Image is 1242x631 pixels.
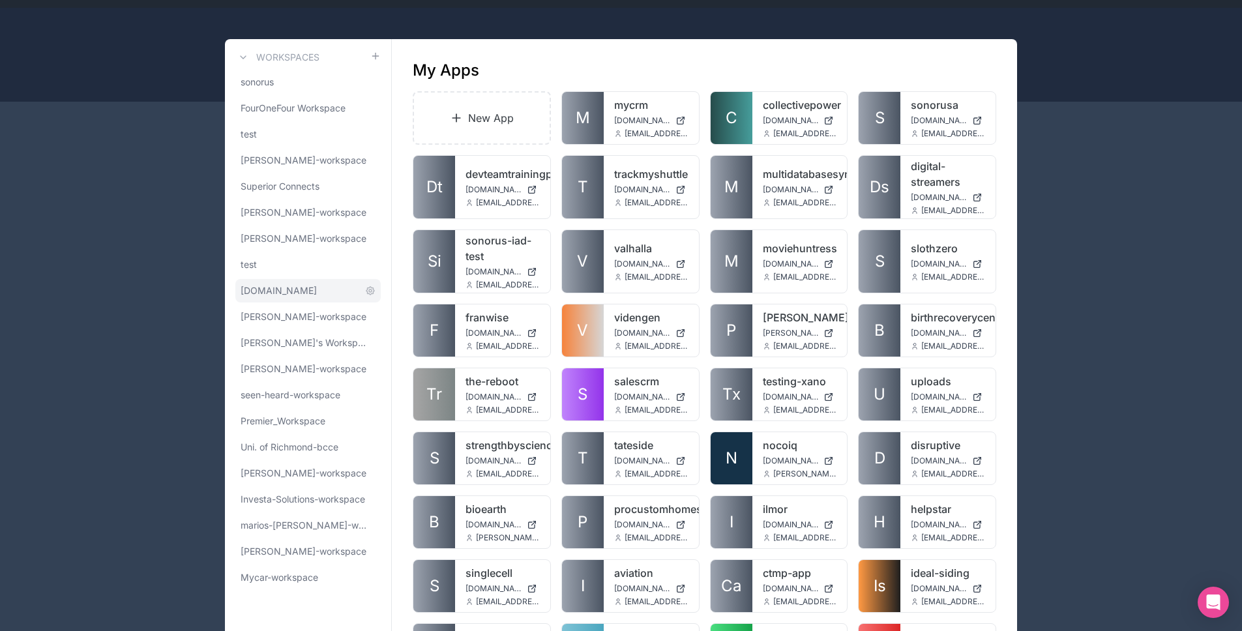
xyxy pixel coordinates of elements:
a: sonorusa [911,97,985,113]
a: [DOMAIN_NAME] [911,583,985,594]
a: uploads [911,374,985,389]
span: [EMAIL_ADDRESS][DOMAIN_NAME] [773,533,837,543]
span: [PERSON_NAME][DOMAIN_NAME] [763,328,819,338]
span: M [724,251,739,272]
a: F [413,304,455,357]
span: [DOMAIN_NAME] [763,583,819,594]
span: sonorus [241,76,274,89]
span: [EMAIL_ADDRESS][DOMAIN_NAME] [625,128,688,139]
span: S [875,108,885,128]
span: [DOMAIN_NAME] [466,456,522,466]
span: V [577,320,588,341]
span: [DOMAIN_NAME] [911,328,967,338]
a: B [413,496,455,548]
span: [EMAIL_ADDRESS][DOMAIN_NAME] [476,596,540,607]
span: [EMAIL_ADDRESS][DOMAIN_NAME] [773,272,837,282]
span: [EMAIL_ADDRESS][DOMAIN_NAME] [625,341,688,351]
a: sonorus-iad-test [466,233,540,264]
a: [DOMAIN_NAME] [911,115,985,126]
div: Open Intercom Messenger [1198,587,1229,618]
a: birthrecoverycenter [911,310,985,325]
span: [DOMAIN_NAME] [911,583,967,594]
span: [DOMAIN_NAME] [241,284,317,297]
span: H [874,512,885,533]
a: [DOMAIN_NAME] [614,184,688,195]
a: Si [413,230,455,293]
a: multidatabasesynctest [763,166,837,182]
span: FourOneFour Workspace [241,102,346,115]
span: test [241,128,257,141]
a: N [711,432,752,484]
span: [DOMAIN_NAME] [614,456,670,466]
a: [DOMAIN_NAME] [911,259,985,269]
a: [DOMAIN_NAME] [466,392,540,402]
a: Premier_Workspace [235,409,381,433]
span: [EMAIL_ADDRESS][DOMAIN_NAME] [476,280,540,290]
a: mycrm [614,97,688,113]
a: I [711,496,752,548]
span: I [730,512,733,533]
a: [PERSON_NAME]-workspace [235,540,381,563]
span: I [581,576,585,596]
span: [DOMAIN_NAME] [911,192,967,203]
a: [DOMAIN_NAME] [466,267,540,277]
span: [EMAIL_ADDRESS][DOMAIN_NAME] [921,469,985,479]
span: Uni. of Richmond-bcce [241,441,338,454]
span: Is [874,576,886,596]
span: [EMAIL_ADDRESS][DOMAIN_NAME] [921,533,985,543]
span: [EMAIL_ADDRESS][DOMAIN_NAME] [625,469,688,479]
a: [PERSON_NAME]-workspace [235,149,381,172]
a: [PERSON_NAME]-workspace [235,201,381,224]
a: [DOMAIN_NAME] [763,184,837,195]
span: [EMAIL_ADDRESS][DOMAIN_NAME] [921,205,985,216]
a: moviehuntress [763,241,837,256]
a: [DOMAIN_NAME] [911,192,985,203]
a: D [859,432,900,484]
a: S [413,432,455,484]
span: [EMAIL_ADDRESS][DOMAIN_NAME] [625,533,688,543]
a: [DOMAIN_NAME] [614,456,688,466]
a: H [859,496,900,548]
a: Dt [413,156,455,218]
span: [EMAIL_ADDRESS][DOMAIN_NAME] [773,198,837,208]
a: B [859,304,900,357]
a: disruptive [911,437,985,453]
span: [PERSON_NAME]'s Workspace [241,336,370,349]
span: [DOMAIN_NAME] [763,184,819,195]
a: S [562,368,604,420]
h3: Workspaces [256,51,319,64]
span: Tr [426,384,442,405]
span: S [430,448,439,469]
a: helpstar [911,501,985,517]
a: digital-streamers [911,158,985,190]
span: T [578,448,588,469]
a: [DOMAIN_NAME] [466,184,540,195]
span: [EMAIL_ADDRESS][DOMAIN_NAME] [476,341,540,351]
span: [DOMAIN_NAME] [911,259,967,269]
span: V [577,251,588,272]
a: I [562,560,604,612]
a: procustomhomes [614,501,688,517]
a: [DOMAIN_NAME] [614,115,688,126]
span: [EMAIL_ADDRESS][DOMAIN_NAME] [773,405,837,415]
a: test [235,123,381,146]
a: marios-[PERSON_NAME]-workspace [235,514,381,537]
a: [DOMAIN_NAME] [911,328,985,338]
a: Ds [859,156,900,218]
span: Investa-Solutions-workspace [241,493,365,506]
span: [DOMAIN_NAME] [614,392,670,402]
a: tateside [614,437,688,453]
span: test [241,258,257,271]
a: [DOMAIN_NAME] [763,392,837,402]
span: Si [428,251,441,272]
span: [DOMAIN_NAME] [614,520,670,530]
span: [PERSON_NAME][EMAIL_ADDRESS][DOMAIN_NAME] [476,533,540,543]
span: Ds [870,177,889,198]
span: [EMAIL_ADDRESS][DOMAIN_NAME] [476,405,540,415]
span: Ca [721,576,741,596]
a: [DOMAIN_NAME] [911,520,985,530]
span: [PERSON_NAME]-workspace [241,310,366,323]
a: V [562,304,604,357]
span: [DOMAIN_NAME] [911,115,967,126]
span: U [874,384,885,405]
